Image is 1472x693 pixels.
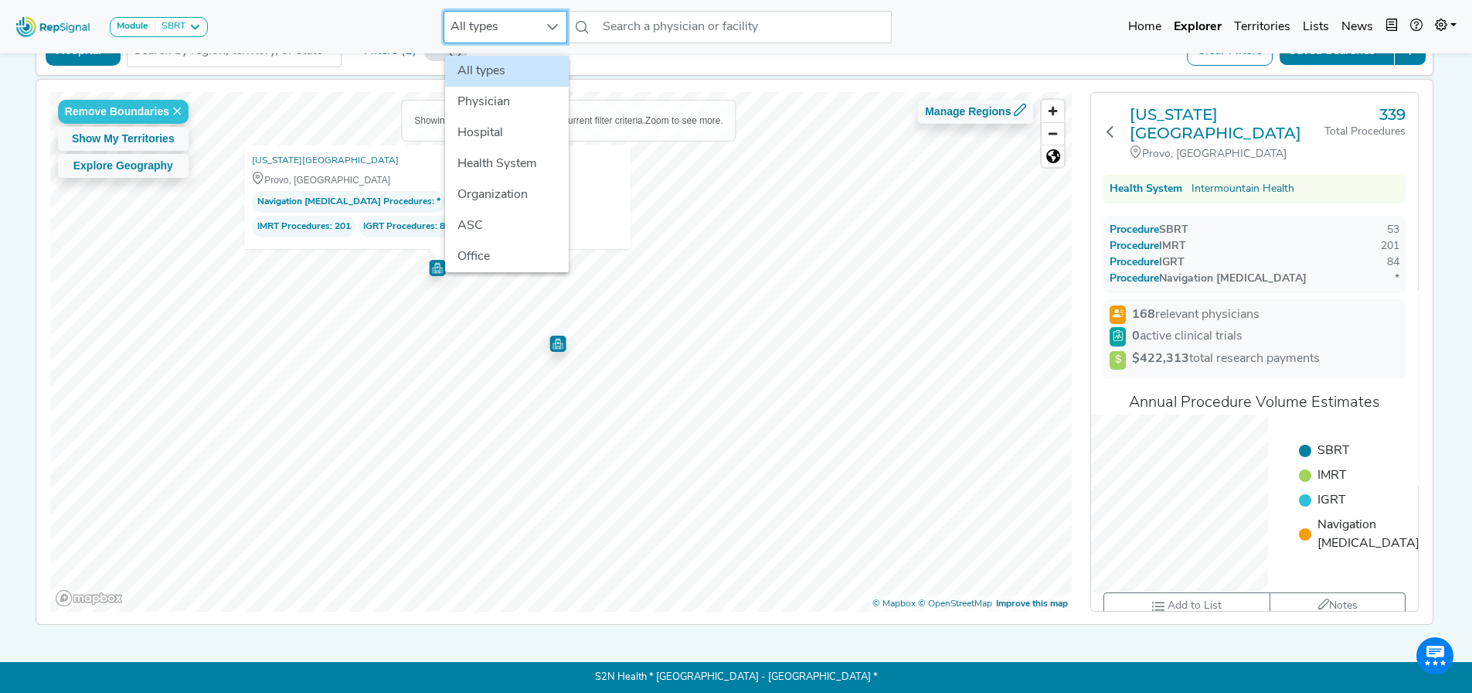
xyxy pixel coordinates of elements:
a: Territories [1228,12,1297,43]
li: Health System [445,148,569,179]
span: All types [444,12,537,43]
span: Add to List [1168,598,1222,614]
span: active clinical trials [1132,327,1243,346]
div: Annual Procedure Volume Estimates [1103,391,1406,415]
a: Explorer [1168,12,1228,43]
li: IMRT [1299,466,1419,485]
button: Add to List [1103,592,1270,620]
a: Mapbox logo [55,589,123,607]
li: Organization [445,179,569,210]
p: S2N Health * [GEOGRAPHIC_DATA] - [GEOGRAPHIC_DATA] * [236,662,1237,693]
span: Procedure [1125,257,1159,268]
span: total research payments [1132,353,1320,365]
span: Navigation [MEDICAL_DATA] Procedures [257,194,431,210]
button: Zoom in [1042,100,1064,122]
span: Notes [1329,600,1358,612]
strong: 0 [1132,330,1140,343]
button: Notes [1270,592,1406,620]
a: [US_STATE][GEOGRAPHIC_DATA] [1130,105,1324,142]
button: Intel Book [1379,12,1404,43]
li: Physician [445,87,569,118]
div: IMRT [1110,238,1186,254]
li: ASC [445,210,569,241]
strong: $422,313 [1132,353,1189,365]
span: Reset zoom [1042,145,1064,167]
div: Map marker [426,253,449,276]
div: Provo, [GEOGRAPHIC_DATA] [252,172,623,188]
a: Intermountain Health [1192,181,1294,197]
button: Explore Geography [58,154,189,178]
div: toolbar [1103,592,1406,620]
input: Search a physician or facility [597,11,892,43]
button: Reset bearing to north [1042,145,1064,167]
span: relevant physicians [1132,306,1260,324]
h3: 339 [1324,105,1406,124]
div: SBRT [1110,222,1188,238]
a: Map feedback [996,599,1068,609]
li: All types [445,56,569,87]
span: IGRT Procedures [363,219,435,234]
span: Procedure [1125,273,1159,285]
span: : 201 [252,216,355,237]
a: Mapbox [872,599,916,609]
div: SBRT [155,21,185,33]
button: ModuleSBRT [110,17,208,37]
div: 84 [1387,254,1399,271]
strong: Module [117,22,148,31]
div: 201 [1381,238,1399,254]
div: IGRT [1110,254,1185,271]
a: OpenStreetMap [918,599,992,609]
span: Zoom out [1042,123,1064,145]
div: Navigation [MEDICAL_DATA] [1110,271,1307,287]
span: : 84 [358,216,455,237]
div: Provo, [GEOGRAPHIC_DATA] [1130,145,1324,162]
li: Navigation [MEDICAL_DATA] [1299,516,1419,553]
li: SBRT [1299,442,1419,460]
div: Total Procedures [1324,124,1406,140]
li: IGRT [1299,491,1419,510]
span: Zoom to see more. [645,115,723,126]
a: [US_STATE][GEOGRAPHIC_DATA] [252,153,399,169]
strong: 168 [1132,309,1155,321]
a: Home [1122,12,1168,43]
div: Map marker [549,336,566,352]
button: Remove Boundaries [58,100,189,124]
span: IMRT Procedures [257,219,329,234]
canvas: Map [50,92,1081,620]
button: Manage Regions [918,100,1033,124]
li: Office [445,241,569,272]
div: Health System [1110,181,1182,197]
li: Hospital [445,118,569,148]
a: News [1335,12,1379,43]
span: Showing of hospitals meeting the current filter criteria. [414,115,645,126]
span: Procedure [1125,241,1159,252]
span: Procedure [1125,224,1159,236]
div: 53 [1387,222,1399,238]
button: Zoom out [1042,122,1064,145]
button: Show My Territories [58,127,189,151]
a: Lists [1297,12,1335,43]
